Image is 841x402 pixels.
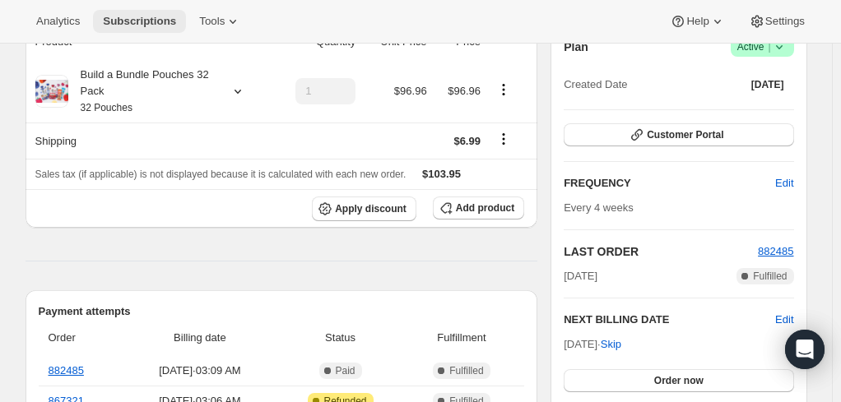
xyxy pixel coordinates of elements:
[39,320,123,356] th: Order
[93,10,186,33] button: Subscriptions
[26,122,273,159] th: Shipping
[654,374,704,387] span: Order now
[564,268,597,284] span: [DATE]
[739,10,815,33] button: Settings
[36,15,80,28] span: Analytics
[686,15,709,28] span: Help
[433,196,524,219] button: Add product
[564,123,793,146] button: Customer Portal
[189,10,251,33] button: Tools
[490,81,517,99] button: Product actions
[335,202,407,215] span: Apply discount
[775,175,793,192] span: Edit
[68,67,216,116] div: Build a Bundle Pouches 32 Pack
[35,169,407,180] span: Sales tax (if applicable) is not displayed because it is calculated with each new order.
[490,130,517,148] button: Shipping actions
[336,364,355,377] span: Paid
[758,243,793,260] button: 882485
[564,369,793,392] button: Order now
[564,39,588,55] h2: Plan
[591,331,631,358] button: Skip
[753,270,787,283] span: Fulfilled
[128,330,272,346] span: Billing date
[281,330,398,346] span: Status
[81,102,132,113] small: 32 Pouches
[765,15,805,28] span: Settings
[449,364,483,377] span: Fulfilled
[453,135,481,147] span: $6.99
[601,336,621,353] span: Skip
[128,363,272,379] span: [DATE] · 03:09 AM
[785,330,825,369] div: Open Intercom Messenger
[422,168,461,180] span: $103.95
[564,201,634,214] span: Every 4 weeks
[199,15,225,28] span: Tools
[751,78,784,91] span: [DATE]
[564,338,621,350] span: [DATE] ·
[448,85,481,97] span: $96.96
[775,312,793,328] button: Edit
[312,196,416,221] button: Apply discount
[765,170,803,196] button: Edit
[39,303,525,320] h2: Payment attempts
[564,76,627,93] span: Created Date
[456,201,514,215] span: Add product
[647,128,723,141] span: Customer Portal
[660,10,735,33] button: Help
[564,243,758,260] h2: LAST ORDER
[737,39,788,55] span: Active
[758,245,793,257] a: 882485
[564,175,775,192] h2: FREQUENCY
[103,15,176,28] span: Subscriptions
[564,312,775,328] h2: NEXT BILLING DATE
[49,364,84,377] a: 882485
[394,85,427,97] span: $96.96
[768,40,770,53] span: |
[26,10,90,33] button: Analytics
[409,330,514,346] span: Fulfillment
[741,73,794,96] button: [DATE]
